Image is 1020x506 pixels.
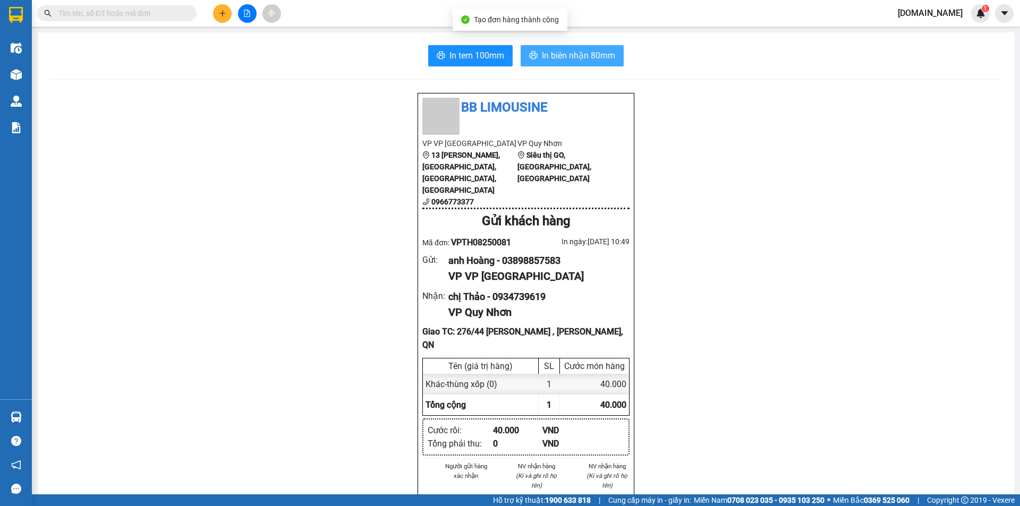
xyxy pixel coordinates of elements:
span: environment [422,151,430,159]
img: solution-icon [11,122,22,133]
span: | [917,494,919,506]
div: 1 [539,374,560,394]
span: caret-down [1000,8,1009,18]
div: 40.000 [560,374,629,394]
span: plus [219,10,226,17]
img: icon-new-feature [976,8,985,18]
div: Cước rồi : [428,424,493,437]
span: aim [268,10,275,17]
div: In ngày: [DATE] 10:49 [526,236,630,247]
div: Nhận : [422,289,448,303]
div: 0 [493,437,542,450]
li: NV nhận hàng [514,461,559,471]
img: warehouse-icon [11,411,22,423]
span: phone [422,198,430,205]
div: SL [541,361,557,371]
span: copyright [961,496,968,504]
span: Tạo đơn hàng thành công [474,15,559,24]
div: Mã đơn: [422,236,526,249]
span: | [599,494,600,506]
span: file-add [243,10,251,17]
i: (Kí và ghi rõ họ tên) [516,472,557,489]
div: Tổng phải thu : [428,437,493,450]
li: VP Quy Nhơn [517,138,613,149]
span: environment [517,151,525,159]
li: VP VP [GEOGRAPHIC_DATA] [422,138,517,149]
span: search [44,10,52,17]
button: aim [262,4,281,23]
span: [DOMAIN_NAME] [889,6,971,20]
li: Người gửi hàng xác nhận [444,461,489,481]
input: Tìm tên, số ĐT hoặc mã đơn [58,7,184,19]
li: NV nhận hàng [584,461,630,471]
sup: 1 [982,5,989,12]
button: plus [213,4,232,23]
span: Tổng cộng [426,400,466,410]
button: caret-down [995,4,1014,23]
div: Giao TC: 276/44 [PERSON_NAME] , [PERSON_NAME], QN [422,325,630,351]
span: 1 [983,5,987,12]
button: file-add [238,4,257,23]
button: printerIn tem 100mm [428,45,513,66]
span: printer [529,51,538,61]
span: message [11,484,21,494]
div: VP VP [GEOGRAPHIC_DATA] [448,268,621,285]
button: printerIn biên nhận 80mm [521,45,624,66]
span: Cung cấp máy in - giấy in: [608,494,691,506]
div: Gửi : [422,253,448,267]
span: Miền Nam [694,494,824,506]
span: Khác - thùng xốp (0) [426,379,497,389]
div: anh Hoàng - 03898857583 [448,253,621,268]
span: 1 [547,400,551,410]
span: In tem 100mm [449,49,504,62]
div: Gửi khách hàng [422,211,630,231]
span: ⚪️ [827,498,830,502]
img: logo-vxr [9,7,23,23]
img: warehouse-icon [11,69,22,80]
i: (Kí và ghi rõ họ tên) [586,472,627,489]
img: warehouse-icon [11,42,22,54]
b: Siêu thị GO, [GEOGRAPHIC_DATA], [GEOGRAPHIC_DATA] [517,151,591,183]
div: Tên (giá trị hàng) [426,361,535,371]
div: 40.000 [493,424,542,437]
span: Miền Bắc [833,494,909,506]
strong: 0369 525 060 [864,496,909,504]
span: question-circle [11,436,21,446]
strong: 1900 633 818 [545,496,591,504]
div: Cước món hàng [563,361,626,371]
div: chị Thảo - 0934739619 [448,289,621,304]
div: VND [542,424,592,437]
li: BB Limousine [422,98,630,118]
span: In biên nhận 80mm [542,49,615,62]
span: 40.000 [600,400,626,410]
b: 0966773377 [431,198,474,206]
img: warehouse-icon [11,96,22,107]
span: printer [437,51,445,61]
div: VND [542,437,592,450]
span: check-circle [461,15,470,24]
b: 13 [PERSON_NAME], [GEOGRAPHIC_DATA], [GEOGRAPHIC_DATA], [GEOGRAPHIC_DATA] [422,151,500,194]
span: notification [11,460,21,470]
span: Hỗ trợ kỹ thuật: [493,494,591,506]
strong: 0708 023 035 - 0935 103 250 [727,496,824,504]
div: VP Quy Nhơn [448,304,621,321]
span: VPTH08250081 [451,237,511,247]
